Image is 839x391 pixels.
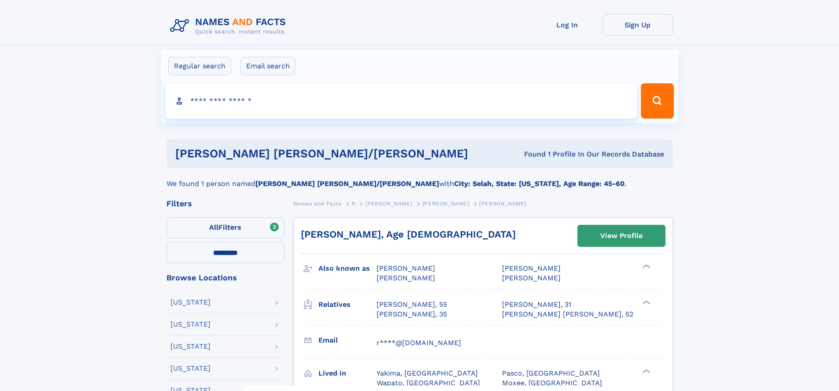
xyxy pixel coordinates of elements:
[301,229,516,240] a: [PERSON_NAME], Age [DEMOGRAPHIC_DATA]
[365,198,412,209] a: [PERSON_NAME]
[166,274,285,282] div: Browse Locations
[240,57,296,75] label: Email search
[209,223,218,231] span: All
[377,309,447,319] a: [PERSON_NAME], 35
[168,57,231,75] label: Regular search
[318,366,377,381] h3: Lived in
[318,297,377,312] h3: Relatives
[318,333,377,348] h3: Email
[377,369,478,377] span: Yakima, [GEOGRAPHIC_DATA]
[170,299,211,306] div: [US_STATE]
[365,201,412,207] span: [PERSON_NAME]
[166,14,293,38] img: Logo Names and Facts
[641,83,673,119] button: Search Button
[422,201,469,207] span: [PERSON_NAME]
[479,201,526,207] span: [PERSON_NAME]
[502,274,561,282] span: [PERSON_NAME]
[170,321,211,328] div: [US_STATE]
[293,198,342,209] a: Names and Facts
[640,264,651,269] div: ❯
[166,200,285,208] div: Filters
[640,299,651,305] div: ❯
[166,83,637,119] input: search input
[496,149,664,159] div: Found 1 Profile In Our Records Database
[600,226,643,246] div: View Profile
[175,148,496,159] h1: [PERSON_NAME] [PERSON_NAME]/[PERSON_NAME]
[351,201,355,207] span: R
[602,14,673,36] a: Sign Up
[502,379,602,387] span: Moxee, [GEOGRAPHIC_DATA]
[351,198,355,209] a: R
[377,379,480,387] span: Wapato, [GEOGRAPHIC_DATA]
[170,343,211,350] div: [US_STATE]
[318,261,377,276] h3: Also known as
[578,225,665,246] a: View Profile
[255,179,439,188] b: [PERSON_NAME] [PERSON_NAME]/[PERSON_NAME]
[377,274,435,282] span: [PERSON_NAME]
[502,300,571,309] a: [PERSON_NAME], 31
[532,14,602,36] a: Log In
[166,168,673,189] div: We found 1 person named with .
[422,198,469,209] a: [PERSON_NAME]
[640,368,651,374] div: ❯
[502,264,561,272] span: [PERSON_NAME]
[170,365,211,372] div: [US_STATE]
[502,369,600,377] span: Pasco, [GEOGRAPHIC_DATA]
[502,309,633,319] a: [PERSON_NAME] [PERSON_NAME], 52
[377,300,447,309] a: [PERSON_NAME], 55
[377,264,435,272] span: [PERSON_NAME]
[166,217,285,238] label: Filters
[454,179,625,188] b: City: Selah, State: [US_STATE], Age Range: 45-60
